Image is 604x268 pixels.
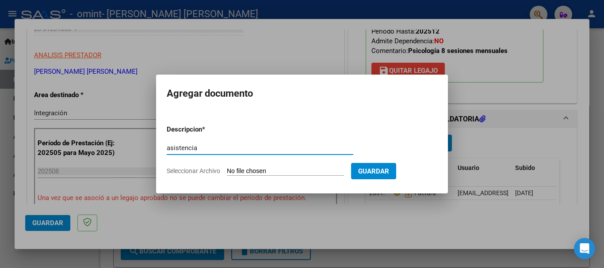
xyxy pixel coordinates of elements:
span: Guardar [358,167,389,175]
p: Descripcion [167,125,248,135]
button: Guardar [351,163,396,179]
div: Open Intercom Messenger [574,238,595,259]
h2: Agregar documento [167,85,437,102]
span: Seleccionar Archivo [167,167,220,174]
